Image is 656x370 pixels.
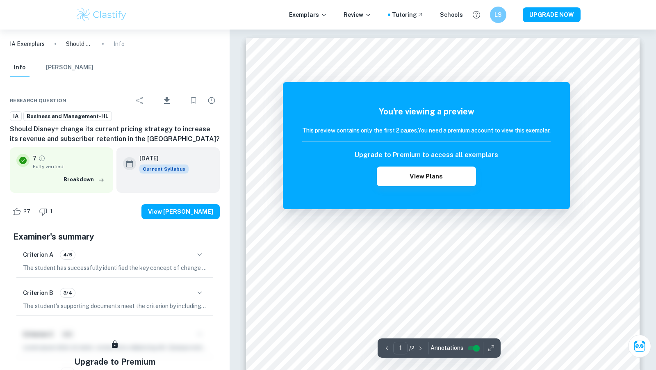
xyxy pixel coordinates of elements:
[60,251,75,258] span: 4/5
[440,10,463,19] a: Schools
[392,10,424,19] a: Tutoring
[139,164,189,174] span: Current Syllabus
[302,105,551,118] h5: You're viewing a preview
[141,204,220,219] button: View [PERSON_NAME]
[10,205,35,218] div: Like
[10,97,66,104] span: Research question
[38,155,46,162] a: Grade fully verified
[203,92,220,109] div: Report issue
[409,344,415,353] p: / 2
[114,39,125,48] p: Info
[185,92,202,109] div: Bookmark
[10,111,22,121] a: IA
[377,167,476,186] button: View Plans
[23,250,53,259] h6: Criterion A
[139,154,182,163] h6: [DATE]
[494,10,503,19] h6: LS
[132,92,148,109] div: Share
[344,10,371,19] p: Review
[66,39,92,48] p: Should Disney+ change its current pricing strategy to increase its revenue and subscriber retenti...
[13,231,216,243] h5: Examiner's summary
[523,7,581,22] button: UPGRADE NOW
[23,263,207,272] p: The student has successfully identified the key concept of change and integrated it into the rese...
[10,112,21,121] span: IA
[23,301,207,311] p: The student's supporting documents meet the criterion by including five relevant and contemporary...
[74,356,155,368] h5: Upgrade to Premium
[19,208,35,216] span: 27
[33,154,36,163] p: 7
[23,111,112,121] a: Business and Management-HL
[469,8,483,22] button: Help and Feedback
[430,344,463,352] span: Annotations
[60,289,75,297] span: 3/4
[46,59,93,77] button: [PERSON_NAME]
[46,208,57,216] span: 1
[10,124,220,144] h6: Should Disney+ change its current pricing strategy to increase its revenue and subscriber retenti...
[490,7,506,23] button: LS
[24,112,112,121] span: Business and Management-HL
[61,174,107,186] button: Breakdown
[33,163,107,170] span: Fully verified
[139,164,189,174] div: This exemplar is based on the current syllabus. Feel free to refer to it for inspiration/ideas wh...
[10,39,45,48] a: IA Exemplars
[23,288,53,297] h6: Criterion B
[355,150,498,160] h6: Upgrade to Premium to access all exemplars
[75,7,128,23] img: Clastify logo
[289,10,327,19] p: Exemplars
[628,335,651,358] button: Ask Clai
[36,205,57,218] div: Dislike
[302,126,551,135] h6: This preview contains only the first 2 pages. You need a premium account to view this exemplar.
[10,59,30,77] button: Info
[150,90,184,111] div: Download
